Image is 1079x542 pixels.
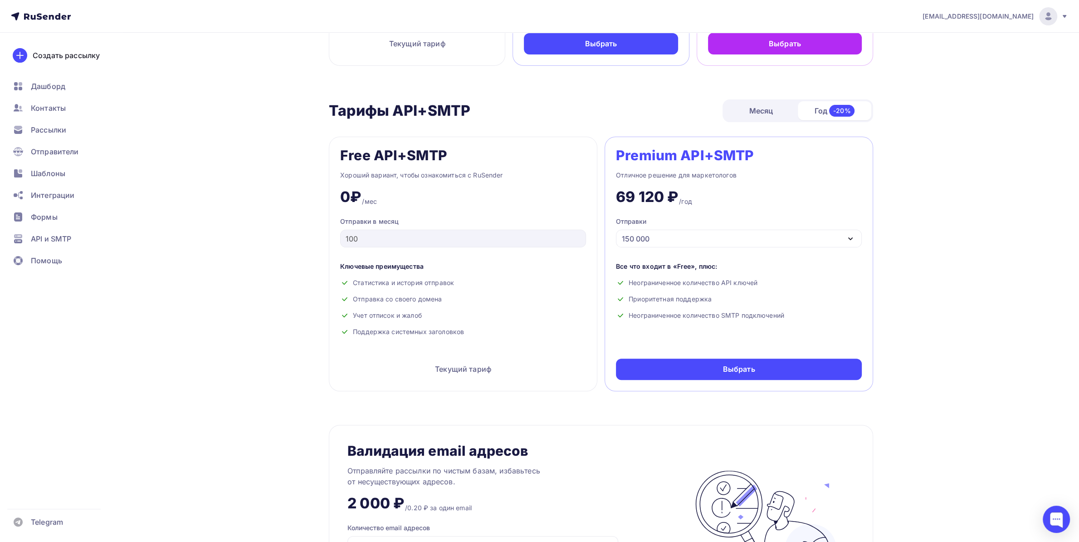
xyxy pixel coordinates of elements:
span: Формы [31,212,58,222]
button: Отправки 150 000 [616,217,862,247]
div: Год [798,101,871,120]
div: 150 000 [622,233,649,244]
div: Выбрать [585,39,617,49]
span: Telegram [31,517,63,527]
div: Неограниченное количество API ключей [616,278,862,287]
div: 0₽ [340,188,361,206]
span: Помощь [31,255,62,266]
div: 2 000 ₽ [347,494,404,512]
div: Текущий тариф [340,358,586,380]
div: Отправляйте рассылки по чистым базам, избавьтесь от несуществующих адресов. [347,465,574,487]
div: Приоритетная поддержка [616,295,862,304]
div: /мес [362,197,377,206]
a: Отправители [7,143,115,161]
a: Шаблоны [7,164,115,182]
div: Отправки в месяц [340,217,586,226]
div: Учет отписок и жалоб [340,311,586,320]
div: /год [679,197,692,206]
span: API и SMTP [31,233,71,244]
span: [EMAIL_ADDRESS][DOMAIN_NAME] [923,12,1034,21]
div: Статистика и история отправок [340,278,586,287]
div: Создать рассылку [33,50,100,61]
div: Валидация email адресов [347,443,528,458]
span: Интеграции [31,190,74,201]
div: -20% [829,105,855,117]
div: Отличное решение для маркетологов [616,170,862,181]
a: Формы [7,208,115,226]
div: Premium API+SMTP [616,148,754,163]
span: Контакты [31,103,66,113]
span: Отправители [31,146,79,157]
div: Выбрать [723,364,755,374]
a: [EMAIL_ADDRESS][DOMAIN_NAME] [923,7,1068,25]
div: Поддержка системных заголовков [340,327,586,336]
span: Рассылки [31,124,66,135]
div: Неограниченное количество SMTP подключений [616,311,862,320]
div: Месяц [724,102,798,120]
span: Шаблоны [31,168,65,179]
div: Ключевые преимущества [340,262,586,271]
div: Текущий тариф [340,33,494,54]
div: /0.20 ₽ за один email [405,503,472,512]
div: Все что входит в «Free», плюс: [616,262,862,271]
a: Рассылки [7,121,115,139]
h2: Тарифы API+SMTP [329,102,470,120]
span: Дашборд [31,81,65,92]
div: Количество email адресов [347,523,430,532]
a: Контакты [7,99,115,117]
div: Хороший вариант, чтобы ознакомиться с RuSender [340,170,586,181]
div: Выбрать [769,38,801,49]
div: 69 120 ₽ [616,188,678,206]
div: Отправка со своего домена [340,295,586,304]
div: Отправки [616,217,646,226]
a: Дашборд [7,77,115,95]
div: Free API+SMTP [340,148,447,163]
